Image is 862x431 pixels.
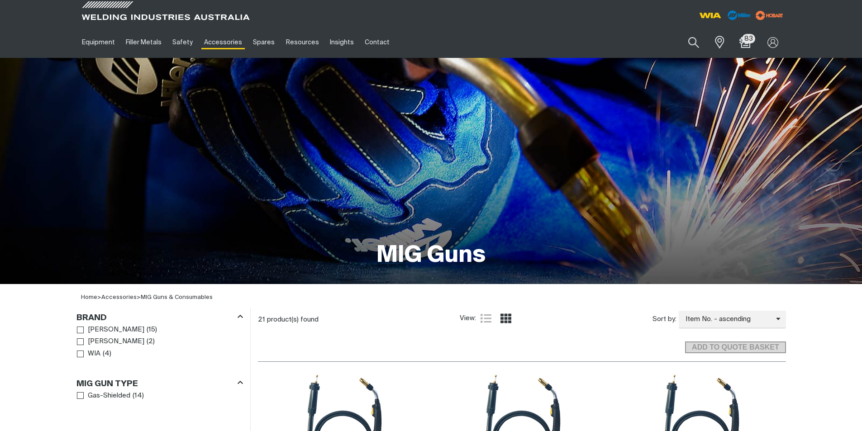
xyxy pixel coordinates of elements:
a: MIG Guns & Consumables [141,294,213,300]
a: WIA [77,348,101,360]
span: ( 4 ) [103,349,111,359]
a: Accessories [199,27,248,58]
span: View: [460,313,476,324]
span: [PERSON_NAME] [88,325,144,335]
a: [PERSON_NAME] [77,324,145,336]
span: > [97,294,101,300]
span: Sort by: [652,314,676,325]
span: ADD TO QUOTE BASKET [686,341,785,353]
h3: MIG Gun Type [76,379,138,389]
ul: MIG Gun Type [77,390,243,402]
img: miller [753,9,786,22]
a: List view [481,313,491,324]
div: 21 [258,315,460,324]
span: [PERSON_NAME] [88,336,144,347]
span: ( 2 ) [147,336,155,347]
a: Filler Metals [120,27,167,58]
a: Resources [280,27,324,58]
a: Safety [167,27,198,58]
div: Brand [76,311,243,323]
a: Insights [324,27,359,58]
h1: MIG Guns [376,241,486,270]
h3: Brand [76,313,107,323]
a: Home [81,294,97,300]
button: Search products [678,32,709,53]
span: product(s) found [267,316,319,323]
span: ( 14 ) [133,391,144,401]
nav: Main [76,27,609,58]
div: MIG Gun Type [76,377,243,389]
ul: Brand [77,324,243,360]
button: Add selected products to the shopping cart [685,341,786,353]
a: Equipment [76,27,120,58]
aside: Filters [76,308,243,402]
span: Gas-Shielded [88,391,130,401]
input: Product name or item number... [667,32,709,53]
span: > [101,294,141,300]
a: Accessories [101,294,137,300]
span: Item No. - ascending [679,314,776,325]
a: [PERSON_NAME] [77,336,145,348]
span: WIA [88,349,100,359]
a: Spares [248,27,280,58]
a: Gas-Shielded [77,390,131,402]
span: ( 15 ) [147,325,157,335]
section: Product list controls [258,308,786,331]
section: Add to cart control [258,331,786,356]
a: Contact [359,27,395,58]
